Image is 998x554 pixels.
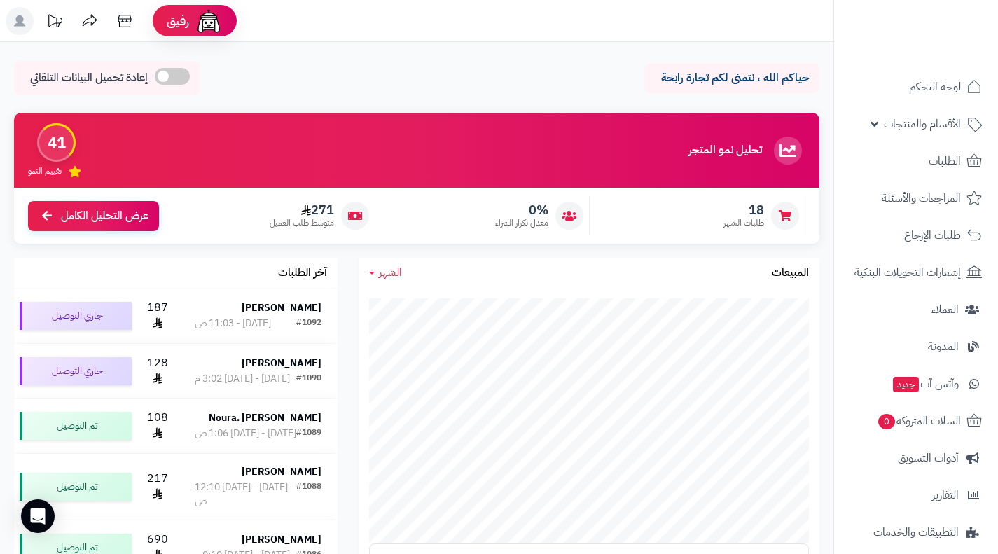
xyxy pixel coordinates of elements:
div: #1090 [296,372,321,386]
span: لوحة التحكم [909,77,961,97]
span: طلبات الإرجاع [904,226,961,245]
a: إشعارات التحويلات البنكية [843,256,990,289]
span: التطبيقات والخدمات [873,522,959,542]
strong: [PERSON_NAME] [242,532,321,547]
span: 0 [878,414,895,429]
span: طلبات الشهر [723,217,764,229]
td: 217 [137,454,179,520]
div: جاري التوصيل [20,302,132,330]
strong: [PERSON_NAME] [242,356,321,371]
span: وآتس آب [892,374,959,394]
td: 128 [137,344,179,399]
a: التقارير [843,478,990,512]
a: التطبيقات والخدمات [843,515,990,549]
span: إشعارات التحويلات البنكية [854,263,961,282]
span: متوسط طلب العميل [270,217,334,229]
a: العملاء [843,293,990,326]
div: [DATE] - [DATE] 3:02 م [195,372,290,386]
h3: المبيعات [772,267,809,279]
span: جديد [893,377,919,392]
td: 187 [137,289,179,343]
a: المدونة [843,330,990,363]
a: أدوات التسويق [843,441,990,475]
a: السلات المتروكة0 [843,404,990,438]
span: معدل تكرار الشراء [495,217,548,229]
span: المدونة [928,337,959,356]
span: عرض التحليل الكامل [61,208,148,224]
a: عرض التحليل الكامل [28,201,159,231]
strong: [PERSON_NAME] [242,464,321,479]
span: العملاء [931,300,959,319]
div: [DATE] - [DATE] 12:10 ص [195,480,296,508]
span: تقييم النمو [28,165,62,177]
div: #1092 [296,317,321,331]
h3: تحليل نمو المتجر [688,144,762,157]
span: إعادة تحميل البيانات التلقائي [30,70,148,86]
div: [DATE] - 11:03 ص [195,317,271,331]
a: لوحة التحكم [843,70,990,104]
span: أدوات التسويق [898,448,959,468]
div: #1089 [296,427,321,441]
a: المراجعات والأسئلة [843,181,990,215]
div: تم التوصيل [20,473,132,501]
strong: Noura. [PERSON_NAME] [209,410,321,425]
span: 18 [723,202,764,218]
span: 271 [270,202,334,218]
span: رفيق [167,13,189,29]
a: وآتس آبجديد [843,367,990,401]
span: الشهر [379,264,402,281]
span: التقارير [932,485,959,505]
td: 108 [137,399,179,453]
strong: [PERSON_NAME] [242,300,321,315]
span: 0% [495,202,548,218]
a: الشهر [369,265,402,281]
div: [DATE] - [DATE] 1:06 ص [195,427,296,441]
div: #1088 [296,480,321,508]
a: تحديثات المنصة [37,7,72,39]
a: الطلبات [843,144,990,178]
span: المراجعات والأسئلة [882,188,961,208]
span: الأقسام والمنتجات [884,114,961,134]
span: السلات المتروكة [877,411,961,431]
div: جاري التوصيل [20,357,132,385]
span: الطلبات [929,151,961,171]
div: Open Intercom Messenger [21,499,55,533]
div: تم التوصيل [20,412,132,440]
h3: آخر الطلبات [278,267,327,279]
img: ai-face.png [195,7,223,35]
p: حياكم الله ، نتمنى لكم تجارة رابحة [655,70,809,86]
a: طلبات الإرجاع [843,219,990,252]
